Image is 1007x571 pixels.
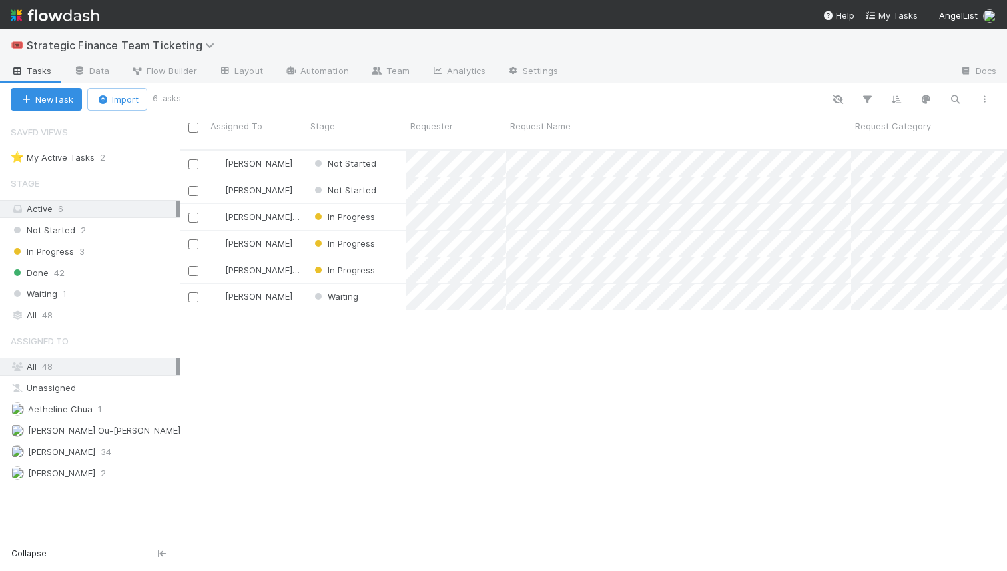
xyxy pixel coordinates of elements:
[212,157,292,170] div: [PERSON_NAME]
[11,307,176,324] div: All
[310,119,335,133] span: Stage
[225,211,378,222] span: [PERSON_NAME] Ou-[PERSON_NAME]
[153,93,181,105] small: 6 tasks
[212,237,292,250] div: [PERSON_NAME]
[42,361,53,372] span: 48
[823,9,854,22] div: Help
[212,263,300,277] div: [PERSON_NAME] Ou-[PERSON_NAME]
[865,10,918,21] span: My Tasks
[11,402,24,416] img: avatar_103f69d0-f655-4f4f-bc28-f3abe7034599.png
[58,203,63,214] span: 6
[11,64,52,77] span: Tasks
[212,291,223,302] img: avatar_aa4fbed5-f21b-48f3-8bdd-57047a9d59de.png
[28,468,95,478] span: [PERSON_NAME]
[188,159,198,169] input: Toggle Row Selected
[496,61,569,83] a: Settings
[210,119,262,133] span: Assigned To
[120,61,208,83] a: Flow Builder
[27,39,221,52] span: Strategic Finance Team Ticketing
[949,61,1007,83] a: Docs
[360,61,420,83] a: Team
[410,119,453,133] span: Requester
[865,9,918,22] a: My Tasks
[312,210,375,223] div: In Progress
[11,222,75,239] span: Not Started
[28,425,180,436] span: [PERSON_NAME] Ou-[PERSON_NAME]
[28,446,95,457] span: [PERSON_NAME]
[855,119,931,133] span: Request Category
[11,265,49,281] span: Done
[212,183,292,197] div: [PERSON_NAME]
[312,183,376,197] div: Not Started
[312,291,358,302] span: Waiting
[212,185,223,195] img: avatar_aa4fbed5-f21b-48f3-8bdd-57047a9d59de.png
[11,149,95,166] div: My Active Tasks
[939,10,978,21] span: AngelList
[101,465,106,482] span: 2
[11,286,57,302] span: Waiting
[87,88,147,111] button: Import
[312,290,358,303] div: Waiting
[28,404,93,414] span: Aetheline Chua
[11,201,176,217] div: Active
[312,157,376,170] div: Not Started
[11,4,99,27] img: logo-inverted-e16ddd16eac7371096b0.svg
[212,238,223,249] img: avatar_aa4fbed5-f21b-48f3-8bdd-57047a9d59de.png
[188,266,198,276] input: Toggle Row Selected
[42,307,53,324] span: 48
[11,466,24,480] img: avatar_022c235f-155a-4f12-b426-9592538e9d6c.png
[11,170,39,197] span: Stage
[212,211,223,222] img: avatar_0645ba0f-c375-49d5-b2e7-231debf65fc8.png
[11,548,47,560] span: Collapse
[11,424,24,437] img: avatar_0645ba0f-c375-49d5-b2e7-231debf65fc8.png
[983,9,996,23] img: avatar_0645ba0f-c375-49d5-b2e7-231debf65fc8.png
[100,149,119,166] span: 2
[312,238,375,249] span: In Progress
[188,123,198,133] input: Toggle All Rows Selected
[11,151,24,163] span: ⭐
[63,61,120,83] a: Data
[225,238,292,249] span: [PERSON_NAME]
[98,401,102,418] span: 1
[54,265,65,281] span: 42
[188,292,198,302] input: Toggle Row Selected
[11,445,24,458] img: avatar_aa4fbed5-f21b-48f3-8bdd-57047a9d59de.png
[225,158,292,169] span: [PERSON_NAME]
[420,61,496,83] a: Analytics
[11,358,176,375] div: All
[11,328,69,354] span: Assigned To
[101,444,111,460] span: 34
[208,61,274,83] a: Layout
[312,211,375,222] span: In Progress
[312,265,375,275] span: In Progress
[212,158,223,169] img: avatar_022c235f-155a-4f12-b426-9592538e9d6c.png
[212,290,292,303] div: [PERSON_NAME]
[312,263,375,277] div: In Progress
[11,39,24,51] span: 🎟️
[11,119,68,145] span: Saved Views
[188,186,198,196] input: Toggle Row Selected
[510,119,571,133] span: Request Name
[79,243,85,260] span: 3
[312,237,375,250] div: In Progress
[312,158,376,169] span: Not Started
[225,185,292,195] span: [PERSON_NAME]
[225,291,292,302] span: [PERSON_NAME]
[131,64,197,77] span: Flow Builder
[11,243,74,260] span: In Progress
[274,61,360,83] a: Automation
[212,210,300,223] div: [PERSON_NAME] Ou-[PERSON_NAME]
[81,222,86,239] span: 2
[11,380,176,396] div: Unassigned
[212,265,223,275] img: avatar_0645ba0f-c375-49d5-b2e7-231debf65fc8.png
[188,239,198,249] input: Toggle Row Selected
[312,185,376,195] span: Not Started
[188,213,198,223] input: Toggle Row Selected
[63,286,67,302] span: 1
[11,88,82,111] button: NewTask
[225,265,378,275] span: [PERSON_NAME] Ou-[PERSON_NAME]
